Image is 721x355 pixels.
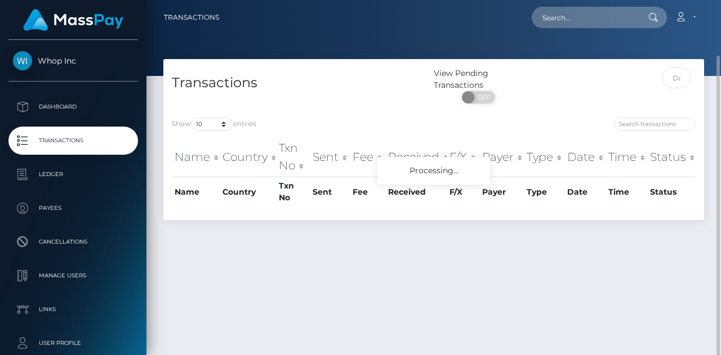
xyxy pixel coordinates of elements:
th: Payer [479,137,524,177]
a: Ledger [8,160,138,188]
img: MassPay Logo [23,9,123,31]
span: Whop Inc [8,56,138,66]
th: Sent [310,137,350,177]
p: Ledger [13,166,133,183]
th: Time [606,177,647,206]
p: User Profile [13,335,133,352]
p: Cancellations [13,233,133,250]
th: Country [220,177,276,206]
th: F/X [447,177,479,206]
a: Transactions [8,127,138,155]
th: Date [564,137,606,177]
p: Links [13,301,133,318]
span: OFF [468,91,496,104]
p: Transactions [13,132,133,149]
th: Received [385,137,447,177]
input: Search transactions [614,118,696,131]
th: Country [220,137,276,177]
input: Search... [532,7,638,28]
th: F/X [447,137,479,177]
th: Received [385,177,447,206]
a: Transactions [164,6,219,29]
a: Manage Users [8,262,138,290]
th: Status [647,177,696,206]
div: View Pending Transactions [434,68,524,91]
th: Fee [350,137,385,177]
h4: Transactions [172,73,425,93]
th: Sent [310,177,350,206]
a: Cancellations [8,228,138,256]
select: Showentries [191,118,233,131]
div: Processing... [377,157,490,185]
th: Txn No [276,177,310,206]
th: Name [172,177,220,206]
th: Type [524,137,564,177]
label: Show entries [172,118,256,131]
img: Whop Inc [13,51,32,70]
p: Manage Users [13,267,133,284]
input: Date filter [662,68,692,88]
a: Dashboard [8,93,138,121]
th: Payer [479,177,524,206]
p: Payees [13,200,133,217]
th: Date [564,177,606,206]
th: Status [647,137,696,177]
a: Payees [8,194,138,222]
th: Fee [350,177,385,206]
p: Dashboard [13,98,133,115]
th: Type [524,177,564,206]
a: Links [8,295,138,323]
th: Time [606,137,647,177]
th: Name [172,137,220,177]
th: Txn No [276,137,310,177]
